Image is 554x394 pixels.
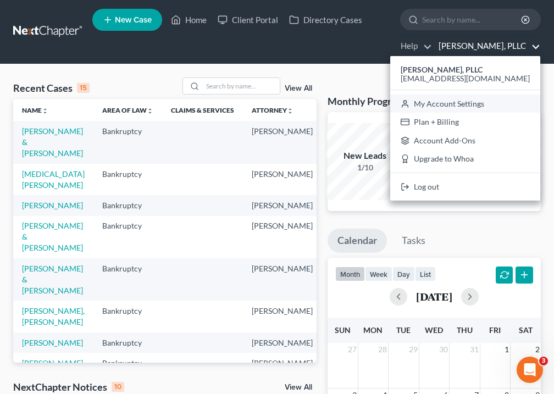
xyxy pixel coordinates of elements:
h2: [DATE] [416,291,452,302]
td: [PERSON_NAME] [243,353,322,373]
td: [PERSON_NAME] [243,332,322,353]
button: week [365,267,392,281]
span: 31 [469,343,480,356]
td: [PERSON_NAME] [243,195,322,215]
a: [PERSON_NAME] [22,358,83,368]
span: 29 [408,343,419,356]
td: [PERSON_NAME] [243,216,322,258]
div: 10 [112,382,124,392]
i: unfold_more [42,108,48,114]
a: Tasks [392,229,435,253]
button: list [415,267,436,281]
a: Attorneyunfold_more [252,106,293,114]
a: [PERSON_NAME] & [PERSON_NAME] [22,264,83,295]
td: Bankruptcy [93,258,162,301]
td: Bankruptcy [93,216,162,258]
span: 28 [377,343,388,356]
td: Bankruptcy [93,353,162,373]
a: Plan + Billing [390,113,540,131]
a: [PERSON_NAME], PLLC [433,36,540,56]
a: Upgrade to Whoa [390,150,540,169]
span: 3 [539,357,548,365]
a: [MEDICAL_DATA][PERSON_NAME] [22,169,85,190]
span: Fri [489,325,501,335]
td: [PERSON_NAME] [243,258,322,301]
a: Account Add-Ons [390,131,540,150]
span: [EMAIL_ADDRESS][DOMAIN_NAME] [401,74,530,83]
div: Recent Cases [13,81,90,95]
span: Mon [363,325,383,335]
span: Sat [519,325,533,335]
span: Sun [335,325,351,335]
a: Nameunfold_more [22,106,48,114]
span: Wed [425,325,443,335]
span: 30 [438,343,449,356]
td: Bankruptcy [93,121,162,163]
iframe: Intercom live chat [517,357,543,383]
div: 15 [77,83,90,93]
a: [PERSON_NAME], [PERSON_NAME] [22,306,85,326]
a: [PERSON_NAME] & [PERSON_NAME] [22,126,83,158]
span: 2 [534,343,541,356]
td: Bankruptcy [93,301,162,332]
a: Directory Cases [284,10,368,30]
span: Tue [396,325,411,335]
span: 27 [347,343,358,356]
td: Bankruptcy [93,195,162,215]
a: Home [165,10,212,30]
input: Search by name... [422,9,523,30]
a: Calendar [328,229,387,253]
td: [PERSON_NAME] [243,121,322,163]
h3: Monthly Progress [328,95,406,108]
td: [PERSON_NAME] [243,164,322,195]
a: [PERSON_NAME] & [PERSON_NAME] [22,221,83,252]
div: [PERSON_NAME], PLLC [390,56,540,201]
a: Area of Lawunfold_more [102,106,153,114]
a: Client Portal [212,10,284,30]
button: day [392,267,415,281]
div: NextChapter Notices [13,380,124,393]
td: [PERSON_NAME] [243,301,322,332]
td: Bankruptcy [93,164,162,195]
a: Log out [390,177,540,196]
span: Thu [457,325,473,335]
a: My Account Settings [390,95,540,113]
th: Claims & Services [162,99,243,121]
a: [PERSON_NAME] [22,338,83,347]
input: Search by name... [203,78,280,94]
a: Help [395,36,432,56]
i: unfold_more [147,108,153,114]
strong: [PERSON_NAME], PLLC [401,65,483,74]
span: 1 [503,343,510,356]
div: 1/10 [326,162,403,173]
a: View All [285,384,312,391]
a: View All [285,85,312,92]
button: month [335,267,365,281]
a: [PERSON_NAME] [22,201,83,210]
span: New Case [115,16,152,24]
td: Bankruptcy [93,332,162,353]
i: unfold_more [287,108,293,114]
div: New Leads [326,149,403,162]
